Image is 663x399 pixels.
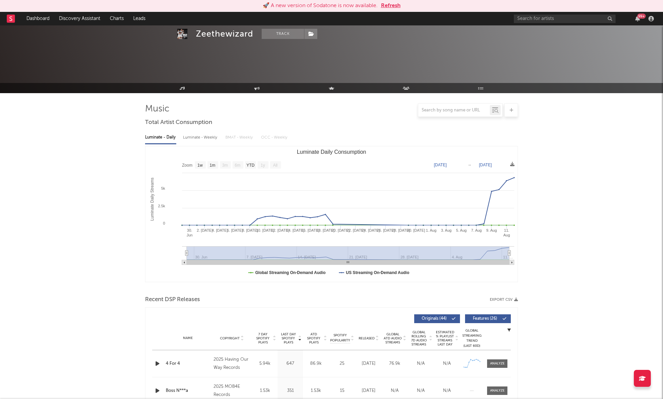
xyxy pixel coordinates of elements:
text: 22. [DATE] [347,228,365,232]
div: 1.53k [254,387,276,394]
text: 6m [235,163,241,168]
div: 647 [279,360,301,367]
text: 26. [DATE] [377,228,395,232]
button: Export CSV [490,298,518,302]
text: 2. [DATE] [197,228,213,232]
text: 11. Aug [503,228,510,237]
span: Global Rolling 7D Audio Streams [409,330,428,346]
a: 4 For 4 [166,360,210,367]
div: 99 + [637,14,646,19]
a: Discovery Assistant [54,12,105,25]
svg: Luminate Daily Consumption [145,146,518,282]
span: Total Artist Consumption [145,119,212,127]
input: Search for artists [514,15,616,23]
div: 5.94k [254,360,276,367]
text: 3. Aug [441,228,451,232]
span: Last Day Spotify Plays [279,332,297,344]
text: US Streaming On-Demand Audio [346,270,409,275]
div: [DATE] [357,360,380,367]
text: 1m [210,163,216,168]
text: 11. … [503,255,513,259]
text: 0 [163,221,165,225]
text: 8. [DATE] [242,228,258,232]
span: 7 Day Spotify Plays [254,332,272,344]
text: [DATE] [434,163,447,167]
text: 2.5k [158,204,165,208]
div: 15 [330,387,354,394]
div: 1.53k [305,387,327,394]
div: 76.9k [383,360,406,367]
span: Originals ( 44 ) [419,317,450,321]
div: 🚀 A new version of Sodatone is now available. [263,2,378,10]
span: Recent DSP Releases [145,296,200,304]
text: Global Streaming On-Demand Audio [255,270,326,275]
text: → [467,163,471,167]
button: Track [262,29,304,39]
span: Copyright [220,336,240,340]
text: 9. Aug [486,228,497,232]
a: Dashboard [22,12,54,25]
text: Luminate Daily Streams [150,177,155,220]
a: Charts [105,12,128,25]
text: Luminate Daily Consumption [297,149,366,155]
div: Global Streaming Trend (Last 60D) [462,328,482,349]
text: 7. Aug [471,228,482,232]
text: 10. [DATE] [256,228,274,232]
text: 30. Jun [186,228,193,237]
text: 16. [DATE] [301,228,319,232]
div: N/A [409,387,432,394]
input: Search by song name or URL [418,108,490,113]
div: Luminate - Weekly [183,132,219,143]
text: 1y [261,163,265,168]
text: 20. [DATE] [331,228,349,232]
text: YTD [246,163,255,168]
text: 14. [DATE] [286,228,304,232]
text: Zoom [182,163,193,168]
text: [DATE] [479,163,492,167]
text: 12. [DATE] [271,228,289,232]
button: Originals(44) [414,314,460,323]
text: 24. [DATE] [362,228,380,232]
text: 3m [222,163,228,168]
text: 28. [DATE] [392,228,410,232]
text: All [273,163,277,168]
text: 1w [198,163,203,168]
button: Features(26) [465,314,511,323]
span: ATD Spotify Plays [305,332,323,344]
div: [DATE] [357,387,380,394]
span: Features ( 26 ) [469,317,501,321]
div: 2025 Having Our Way Records [214,356,250,372]
div: 86.9k [305,360,327,367]
text: 5. Aug [456,228,466,232]
span: Spotify Popularity [330,333,350,343]
text: 1. Aug [426,228,436,232]
div: N/A [436,387,458,394]
div: Luminate - Daily [145,132,176,143]
span: Global ATD Audio Streams [383,332,402,344]
div: 351 [279,387,301,394]
div: Zeethewizard [196,29,253,39]
text: 6. [DATE] [227,228,243,232]
span: Estimated % Playlist Streams Last Day [436,330,454,346]
div: N/A [383,387,406,394]
button: Refresh [381,2,401,10]
button: 99+ [635,16,640,21]
div: 25 [330,360,354,367]
text: 4. [DATE] [212,228,228,232]
div: N/A [409,360,432,367]
text: 18. [DATE] [317,228,335,232]
a: Leads [128,12,150,25]
text: 30. [DATE] [407,228,425,232]
text: 5k [161,186,165,190]
div: 2025 MOB4E Records [214,383,250,399]
div: Name [166,336,210,341]
div: N/A [436,360,458,367]
span: Released [359,336,375,340]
